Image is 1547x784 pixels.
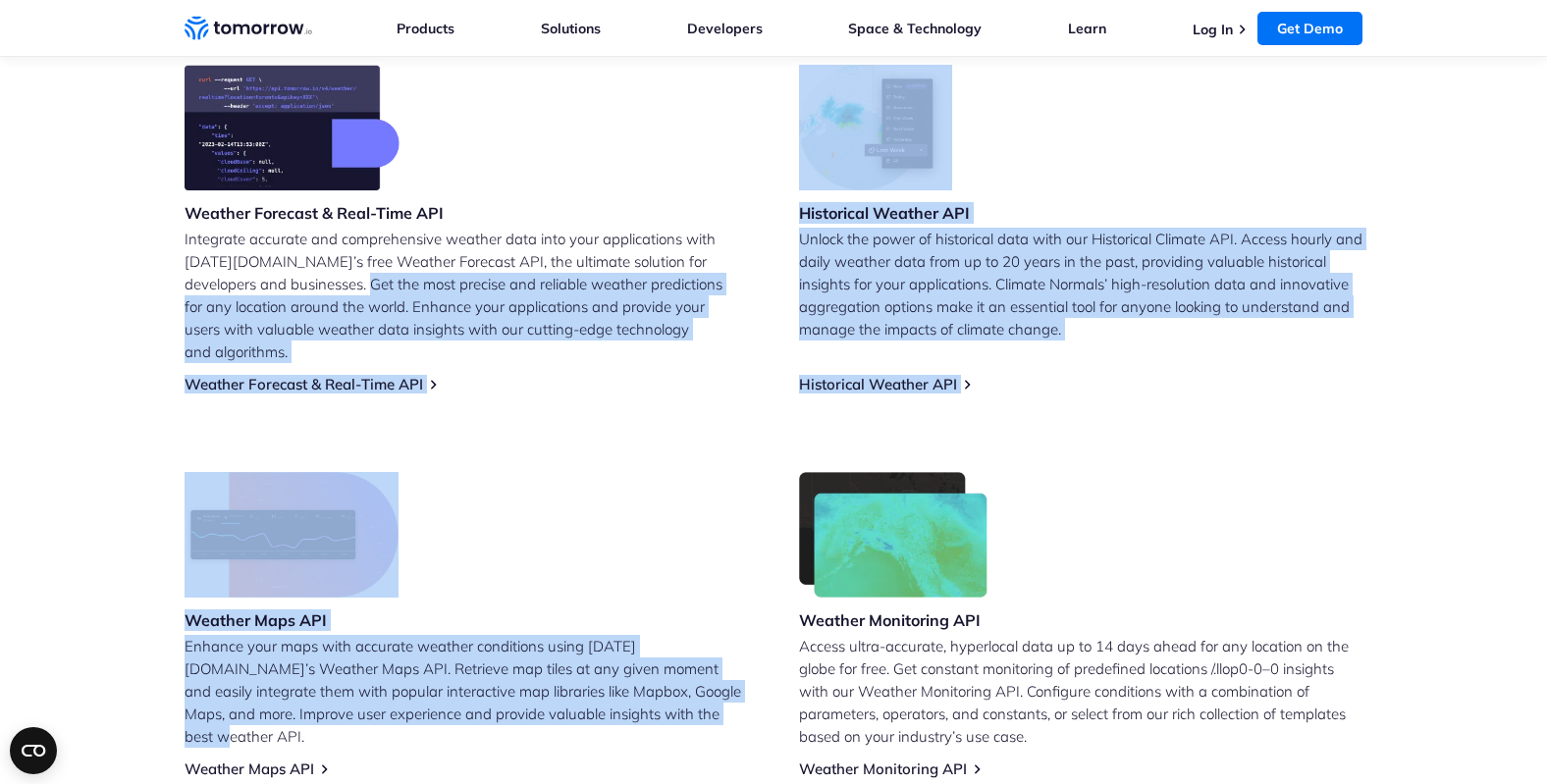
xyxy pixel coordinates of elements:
button: Open CMP widget [10,727,57,774]
h3: Weather Monitoring API [799,609,987,631]
p: Integrate accurate and comprehensive weather data into your applications with [DATE][DOMAIN_NAME]... [185,228,748,363]
a: Get Demo [1257,12,1362,45]
a: Products [397,20,454,37]
h3: Historical Weather API [799,202,970,224]
a: Space & Technology [848,20,982,37]
a: Weather Maps API [185,759,314,778]
h3: Weather Forecast & Real-Time API [185,202,444,224]
h3: Weather Maps API [185,609,399,631]
p: Access ultra-accurate, hyperlocal data up to 14 days ahead for any location on the globe for free... [799,635,1362,748]
a: Log In [1193,21,1233,38]
a: Weather Monitoring API [799,759,967,778]
a: Learn [1068,20,1106,37]
a: Home link [185,14,312,43]
a: Solutions [541,20,601,37]
a: Developers [687,20,763,37]
a: Weather Forecast & Real-Time API [185,375,423,393]
a: Historical Weather API [799,375,957,393]
p: Enhance your maps with accurate weather conditions using [DATE][DOMAIN_NAME]’s Weather Maps API. ... [185,635,748,748]
p: Unlock the power of historical data with our Historical Climate API. Access hourly and daily weat... [799,228,1362,340]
